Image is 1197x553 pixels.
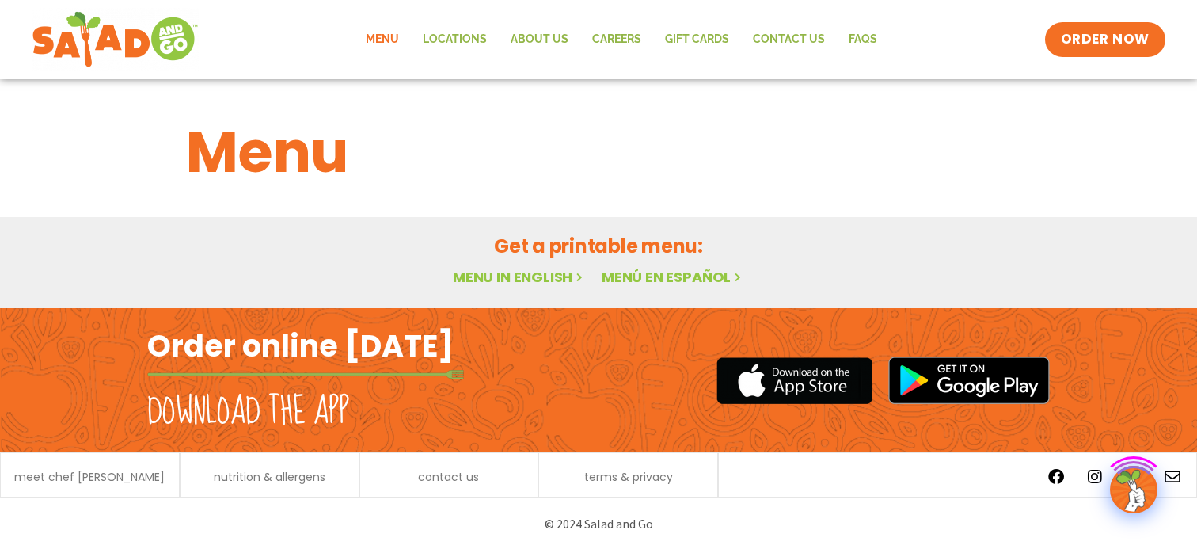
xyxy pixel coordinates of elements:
a: Menu in English [453,267,586,287]
a: ORDER NOW [1045,22,1165,57]
a: Menu [354,21,411,58]
a: Menú en español [602,267,744,287]
a: Locations [411,21,499,58]
h2: Download the app [147,390,349,434]
span: ORDER NOW [1061,30,1149,49]
a: Careers [580,21,653,58]
img: new-SAG-logo-768×292 [32,8,199,71]
img: appstore [716,355,872,406]
a: About Us [499,21,580,58]
img: google_play [888,357,1050,404]
h2: Order online [DATE] [147,326,454,365]
h1: Menu [186,109,1011,195]
a: meet chef [PERSON_NAME] [14,471,165,482]
h2: Get a printable menu: [186,232,1011,260]
a: nutrition & allergens [214,471,325,482]
img: fork [147,370,464,379]
p: © 2024 Salad and Go [155,513,1042,535]
a: terms & privacy [584,471,673,482]
a: Contact Us [741,21,837,58]
nav: Menu [354,21,889,58]
a: GIFT CARDS [653,21,741,58]
a: FAQs [837,21,889,58]
a: contact us [418,471,479,482]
